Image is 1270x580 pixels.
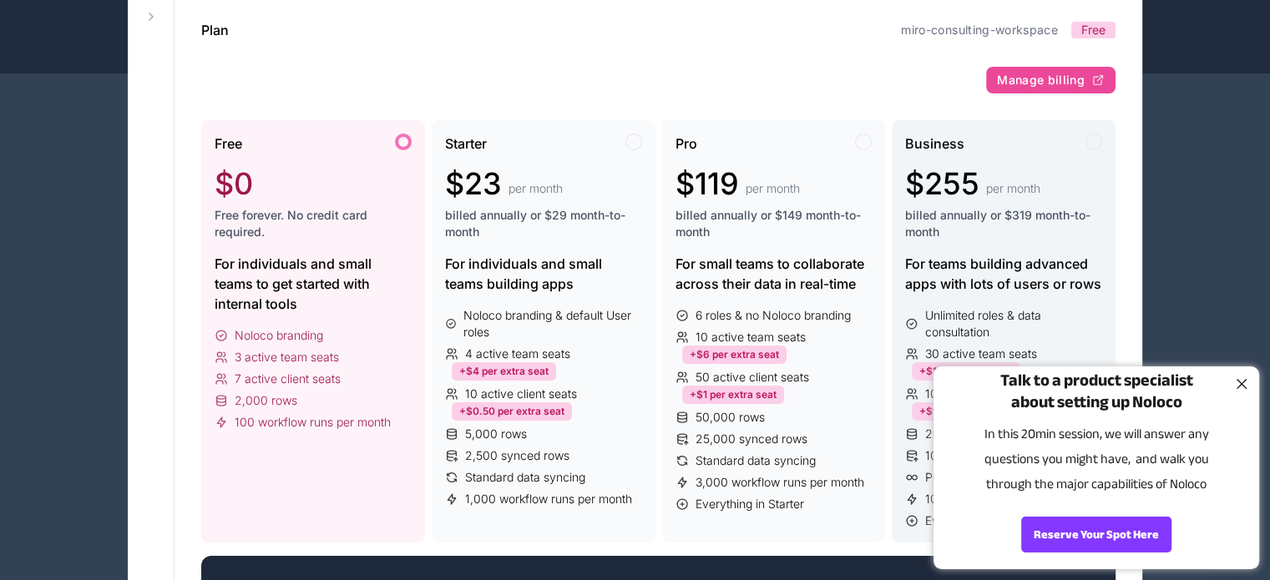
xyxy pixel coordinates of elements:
[463,307,641,340] span: Noloco branding & default User roles
[696,452,816,469] span: Standard data syncing
[215,167,253,200] span: $0
[682,386,784,404] div: +$1 per extra seat
[905,207,1102,240] span: billed annually or $319 month-to-month
[201,20,229,40] h1: Plan
[905,134,964,154] span: Business
[905,167,979,200] span: $255
[452,362,556,381] div: +$4 per extra seat
[925,307,1102,340] span: Unlimited roles & data consultation
[235,371,341,387] span: 7 active client seats
[682,345,787,364] div: +$6 per extra seat
[746,180,800,197] span: per month
[925,345,1037,362] span: 30 active team seats
[445,167,502,200] span: $23
[923,346,1270,580] iframe: Slideout
[912,362,1020,381] div: +$10 per extra seat
[465,426,527,442] span: 5,000 rows
[696,329,806,345] span: 10 active team seats
[445,134,487,154] span: Starter
[675,167,739,200] span: $119
[696,369,809,386] span: 50 active client seats
[986,180,1040,197] span: per month
[696,496,804,512] span: Everything in Starter
[675,254,873,294] div: For small teams to collaborate across their data in real-time
[215,134,242,154] span: Free
[696,474,864,491] span: 3,000 workflow runs per month
[215,254,412,314] div: For individuals and small teams to get started with internal tools
[696,431,807,447] span: 25,000 synced rows
[465,469,585,486] span: Standard data syncing
[445,254,642,294] div: For individuals and small teams building apps
[215,207,412,240] span: Free forever. No credit card required.
[445,207,642,240] span: billed annually or $29 month-to-month
[997,73,1085,88] span: Manage billing
[675,207,873,240] span: billed annually or $149 month-to-month
[235,392,297,409] span: 2,000 rows
[452,402,572,421] div: +$0.50 per extra seat
[509,180,563,197] span: per month
[986,67,1116,93] button: Manage billing
[905,254,1102,294] div: For teams building advanced apps with lots of users or rows
[235,414,391,431] span: 100 workflow runs per month
[465,386,577,402] span: 10 active client seats
[901,23,1058,37] a: miro-consulting-workspace
[235,349,339,366] span: 3 active team seats
[675,134,697,154] span: Pro
[1081,22,1106,38] span: Free
[235,327,323,344] span: Noloco branding
[696,307,851,324] span: 6 roles & no Noloco branding
[912,402,1014,421] div: +$1 per extra seat
[465,447,569,464] span: 2,500 synced rows
[465,491,632,507] span: 1,000 workflow runs per month
[465,345,570,362] span: 4 active team seats
[696,409,765,426] span: 50,000 rows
